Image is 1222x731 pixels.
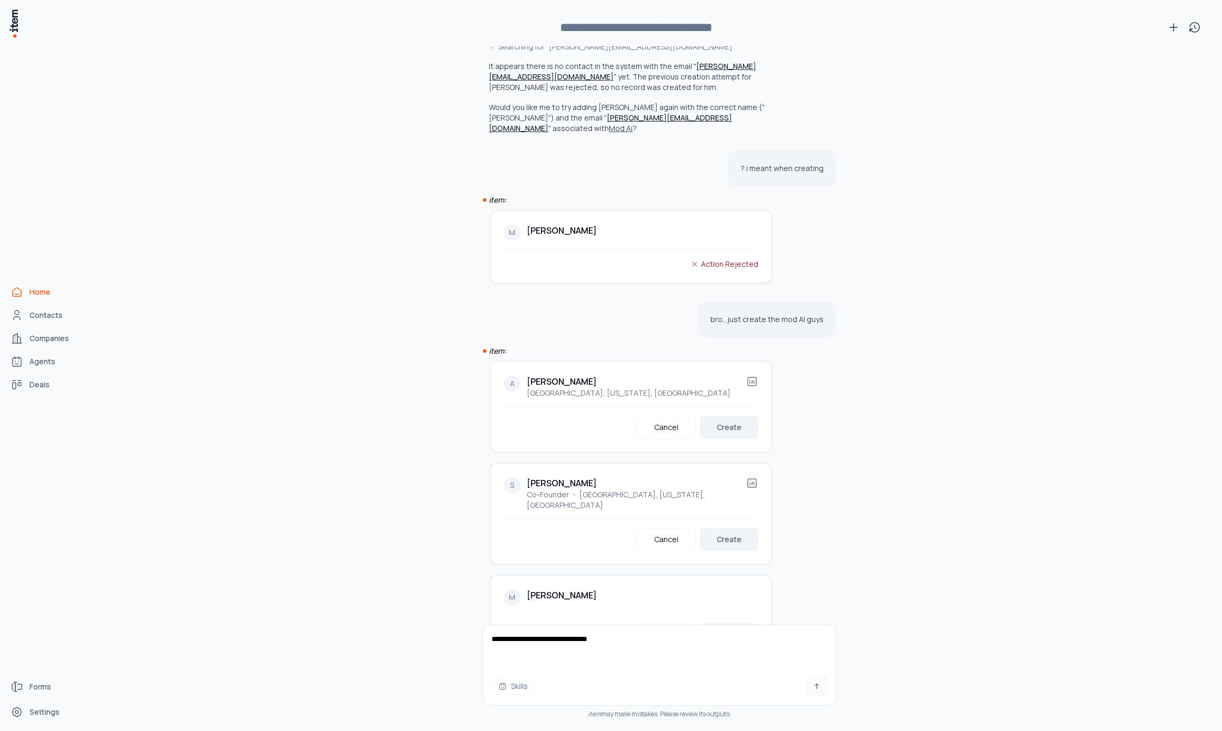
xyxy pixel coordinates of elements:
[527,489,746,510] p: Co-Founder ・ [GEOGRAPHIC_DATA], [US_STATE], [GEOGRAPHIC_DATA]
[1163,17,1184,38] button: New conversation
[29,333,69,344] span: Companies
[637,416,696,439] button: Cancel
[6,305,86,326] a: Contacts
[527,375,597,388] h2: [PERSON_NAME]
[740,163,824,174] p: ? i meant when creating
[6,282,86,303] a: Home
[6,374,86,395] a: deals
[489,113,732,133] a: [PERSON_NAME][EMAIL_ADDRESS][DOMAIN_NAME]
[29,707,59,717] span: Settings
[527,477,597,489] h2: [PERSON_NAME]
[489,61,756,82] a: [PERSON_NAME][EMAIL_ADDRESS][DOMAIN_NAME]
[700,623,758,646] button: Create
[690,258,758,270] div: Action Rejected
[637,528,696,551] button: Cancel
[6,702,86,723] a: Settings
[527,589,597,602] h2: [PERSON_NAME]
[504,477,520,494] div: S
[710,314,824,325] p: bro...just create the mod AI guys
[504,375,520,392] div: A
[527,224,597,237] h2: [PERSON_NAME]
[700,528,758,551] button: Create
[504,589,520,606] div: M
[806,676,827,697] button: Send message
[8,8,19,38] img: Item Brain Logo
[6,328,86,349] a: Companies
[637,623,696,646] button: Cancel
[489,61,773,93] p: It appears there is no contact in the system with the email " " yet. The previous creation attemp...
[511,681,528,692] span: Skills
[29,379,49,390] span: Deals
[700,416,758,439] button: Create
[6,676,86,697] a: Forms
[29,356,55,367] span: Agents
[29,287,51,297] span: Home
[489,41,773,53] div: Searching for "[PERSON_NAME][EMAIL_ADDRESS][DOMAIN_NAME]"
[609,123,633,134] button: Mod Ai
[492,678,535,695] button: Skills
[588,709,601,718] i: item
[504,224,520,241] div: M
[489,195,506,205] i: item:
[6,351,86,372] a: Agents
[29,682,51,692] span: Forms
[489,346,506,356] i: item:
[527,388,730,398] p: [GEOGRAPHIC_DATA], [US_STATE], [GEOGRAPHIC_DATA]
[1184,17,1205,38] button: View history
[483,710,836,718] div: may make mistakes. Please review its outputs.
[29,310,63,321] span: Contacts
[489,102,765,133] p: Would you like me to try adding [PERSON_NAME] again with the correct name ("[PERSON_NAME]") and t...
